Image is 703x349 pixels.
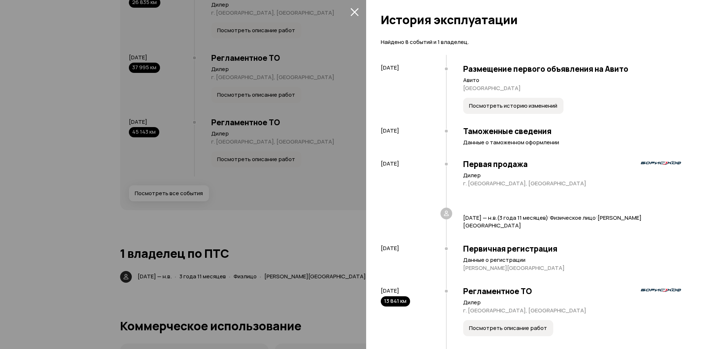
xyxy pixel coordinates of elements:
span: · [596,210,598,222]
span: [DATE] [381,287,399,294]
img: logo [641,161,681,165]
span: · [548,210,550,222]
h3: Размещение первого объявления на Авито [463,64,681,74]
span: [DATE] — н.в. ( 3 года 11 месяцев ) [463,214,548,222]
p: [GEOGRAPHIC_DATA] [463,85,681,92]
h3: Первая продажа [463,159,681,169]
span: Посмотреть историю изменений [469,102,557,109]
p: Дилер [463,172,681,179]
h3: Таможенные сведения [463,126,681,136]
h3: Первичная регистрация [463,244,681,253]
button: закрыть [349,6,360,18]
span: [PERSON_NAME][GEOGRAPHIC_DATA] [463,214,641,229]
span: [DATE] [381,160,399,167]
p: Найдено 8 событий и 1 владелец. [381,38,681,46]
span: [DATE] [381,244,399,252]
p: Данные о регистрации [463,256,681,264]
p: г. [GEOGRAPHIC_DATA], [GEOGRAPHIC_DATA] [463,180,681,187]
p: г. [GEOGRAPHIC_DATA], [GEOGRAPHIC_DATA] [463,307,681,314]
p: Дилер [463,299,681,306]
p: Данные о таможенном оформлении [463,139,681,146]
div: 13 841 км [381,296,410,307]
span: Посмотреть описание работ [469,324,547,332]
img: logo [641,288,681,292]
p: Авито [463,77,681,84]
span: [DATE] [381,127,399,134]
span: [DATE] [381,64,399,71]
span: Физическое лицо [550,214,596,222]
button: Посмотреть описание работ [463,320,553,336]
button: Посмотреть историю изменений [463,98,563,114]
p: [PERSON_NAME][GEOGRAPHIC_DATA] [463,264,681,272]
h3: Регламентное ТО [463,286,681,296]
